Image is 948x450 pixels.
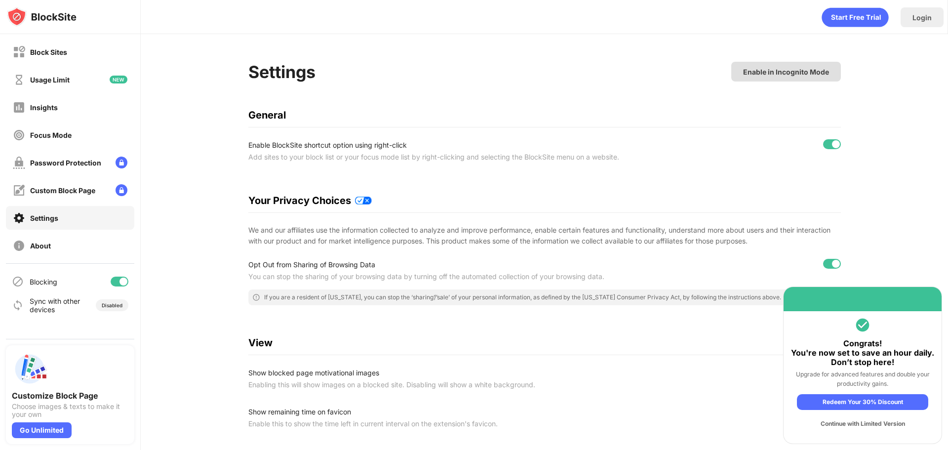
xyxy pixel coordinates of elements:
div: Enable in Incognito Mode [743,68,829,76]
div: Insights [30,103,58,112]
div: Show blocked page motivational images [248,367,663,379]
div: We and our affiliates use the information collected to analyze and improve performance, enable ce... [248,225,841,247]
div: animation [822,7,889,27]
img: insights-off.svg [13,101,25,114]
img: error-circle-outline.svg [252,293,260,301]
div: Sync with other devices [30,297,80,314]
div: Choose images & texts to make it your own [12,403,128,418]
div: Settings [248,62,316,82]
div: Show remaining time on favicon [248,406,663,418]
div: You can stop the sharing of your browsing data by turning off the automated collection of your br... [248,271,663,283]
div: Upgrade for advanced features and double your productivity gains. [791,369,934,388]
img: focus-off.svg [13,129,25,141]
div: Continue with Limited Version [797,416,928,432]
div: Settings [30,214,58,222]
img: blocking-icon.svg [12,276,24,287]
div: Congrats! You're now set to save an hour daily. Don’t stop here! [791,339,934,368]
img: about-off.svg [13,240,25,252]
img: privacy-policy-updates.svg [355,197,372,205]
img: lock-menu.svg [116,157,127,168]
div: Customize Block Page [12,391,128,401]
div: Enable this to show the time left in current interval on the extension's favicon. [248,418,663,430]
img: time-usage-off.svg [13,74,25,86]
div: Enabling this will show images on a blocked site. Disabling will show a white background. [248,379,663,391]
div: Redeem Your 30% Discount [797,394,928,410]
div: Go Unlimited [12,422,72,438]
div: Usage Limit [30,76,70,84]
div: View [248,337,841,349]
div: Focus Mode [30,131,72,139]
div: Add sites to your block list or your focus mode list by right-clicking and selecting the BlockSit... [248,151,663,163]
img: round-vi-green.svg [855,317,870,333]
img: logo-blocksite.svg [7,7,77,27]
img: new-icon.svg [110,76,127,83]
img: customize-block-page-off.svg [13,184,25,197]
div: Password Protection [30,159,101,167]
img: password-protection-off.svg [13,157,25,169]
img: lock-menu.svg [116,184,127,196]
div: General [248,109,841,121]
div: Login [912,13,932,22]
div: Opt Out from Sharing of Browsing Data [248,259,663,271]
img: push-custom-page.svg [12,351,47,387]
div: Your Privacy Choices [248,195,841,206]
div: Custom Block Page [30,186,95,195]
div: Enable BlockSite shortcut option using right-click [248,139,663,151]
div: About [30,242,51,250]
div: If you are a resident of [US_STATE], you can stop the ‘sharing’/’sale’ of your personal informati... [264,293,781,301]
img: block-off.svg [13,46,25,58]
img: sync-icon.svg [12,299,24,311]
div: Disabled [102,302,122,308]
div: Block Sites [30,48,67,56]
div: Blocking [30,278,57,286]
img: settings-on.svg [13,212,25,224]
